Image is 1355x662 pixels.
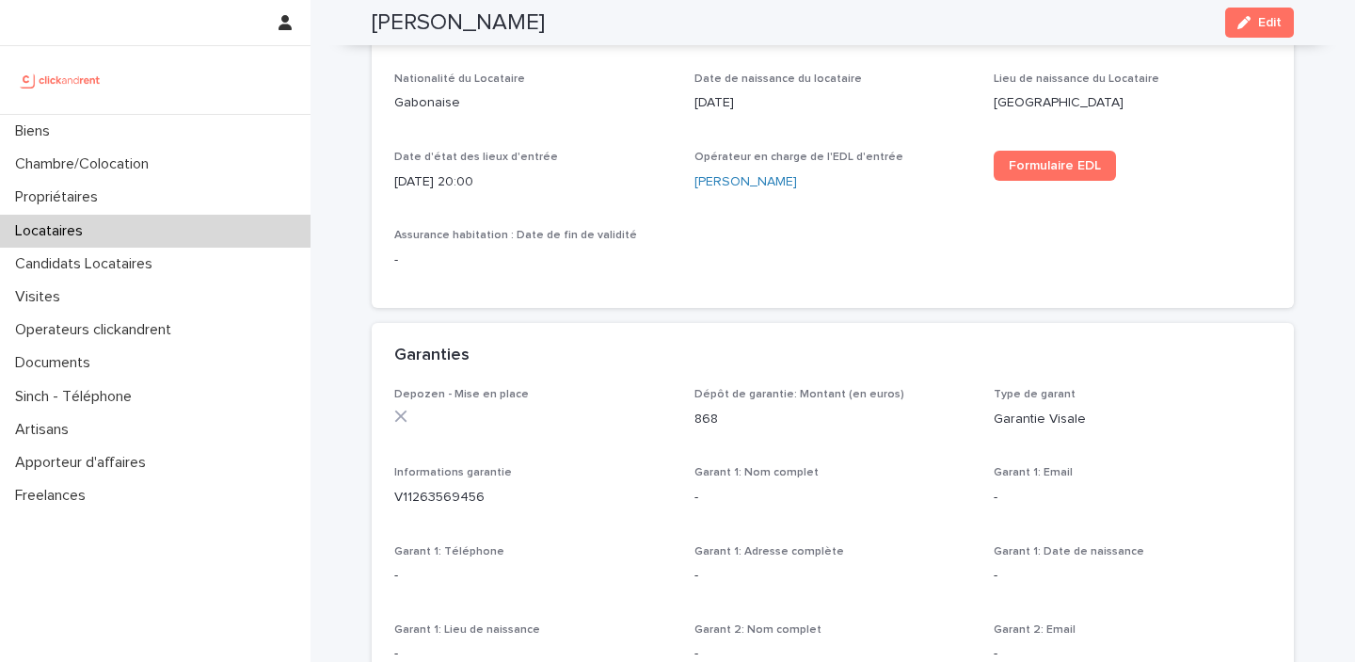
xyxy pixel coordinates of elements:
p: Documents [8,354,105,372]
p: Propriétaires [8,188,113,206]
img: UCB0brd3T0yccxBKYDjQ [15,61,106,99]
span: Garant 1: Adresse complète [694,546,844,557]
span: Garant 1: Nom complet [694,467,819,478]
span: Garant 2: Nom complet [694,624,821,636]
span: Dépôt de garantie: Montant (en euros) [694,389,904,400]
p: [GEOGRAPHIC_DATA] [994,93,1271,113]
span: Informations garantie [394,467,512,478]
p: Candidats Locataires [8,255,167,273]
span: Date de naissance du locataire [694,73,862,85]
p: Sinch - Téléphone [8,388,147,406]
p: [DATE] [694,93,972,113]
p: - [694,488,972,508]
span: Garant 1: Téléphone [394,546,504,557]
span: Opérateur en charge de l'EDL d'entrée [694,152,903,163]
p: Freelances [8,487,101,505]
span: Lieu de naissance du Locataire [994,73,1159,85]
span: Garant 1: Date de naissance [994,546,1144,557]
p: Chambre/Colocation [8,155,164,173]
a: [PERSON_NAME] [694,172,797,192]
p: - [694,566,972,586]
span: Nationalité du Locataire [394,73,525,85]
p: Garantie Visale [994,410,1271,429]
button: Edit [1225,8,1294,38]
p: Visites [8,288,75,306]
span: Depozen - Mise en place [394,389,529,400]
h2: Garanties [394,346,470,366]
span: Assurance habitation : Date de fin de validité [394,230,637,241]
span: Type de garant [994,389,1076,400]
span: Edit [1258,16,1282,29]
p: Gabonaise [394,93,672,113]
p: Locataires [8,222,98,240]
p: Operateurs clickandrent [8,321,186,339]
span: Garant 2: Email [994,624,1076,636]
p: Artisans [8,421,84,439]
h2: [PERSON_NAME] [372,9,545,37]
p: [DATE] 20:00 [394,172,672,192]
p: - [994,566,1271,586]
p: - [394,566,672,586]
a: Formulaire EDL [994,151,1116,181]
p: Apporteur d'affaires [8,454,161,472]
p: - [994,488,1271,508]
span: Formulaire EDL [1009,159,1101,172]
span: Date d'état des lieux d'entrée [394,152,558,163]
p: 868 [694,410,972,429]
span: Garant 1: Email [994,467,1073,478]
span: Garant 1: Lieu de naissance [394,624,540,636]
p: V11263569456 [394,488,672,508]
p: Biens [8,122,65,140]
p: - [394,250,672,270]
